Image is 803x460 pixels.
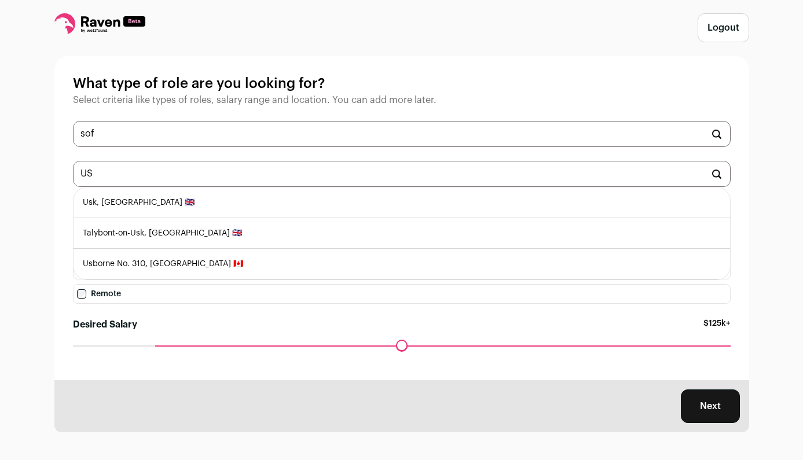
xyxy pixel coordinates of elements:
[74,249,730,279] li: Usborne No. 310, [GEOGRAPHIC_DATA] 🇨🇦
[681,389,740,423] button: Next
[73,161,731,187] input: Location
[73,75,731,93] h1: What type of role are you looking for?
[73,93,731,107] p: Select criteria like types of roles, salary range and location. You can add more later.
[73,260,731,279] label: Hybrid
[77,289,86,299] input: Remote
[703,318,731,345] span: $125k+
[74,218,730,249] li: Talybont-on-Usk, [GEOGRAPHIC_DATA] 🇬🇧
[73,121,731,147] input: Job Function
[74,187,730,218] li: Usk, [GEOGRAPHIC_DATA] 🇬🇧
[73,284,731,304] label: Remote
[698,13,749,42] button: Logout
[73,318,137,332] label: Desired Salary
